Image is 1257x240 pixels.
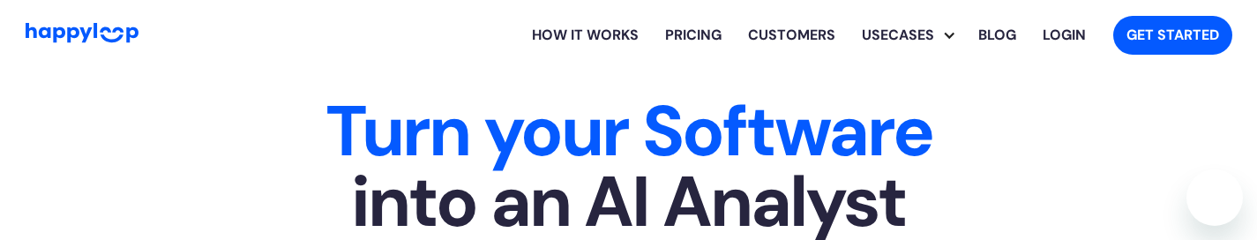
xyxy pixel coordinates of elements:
a: Learn how HappyLoop works [519,7,652,64]
h1: Turn your Software [79,96,1179,237]
img: HappyLoop Logo [26,23,138,43]
div: Explore HappyLoop use cases [849,7,965,64]
a: Learn how HappyLoop works [735,7,849,64]
a: Go to Home Page [26,23,138,48]
a: Get started with HappyLoop [1113,16,1232,55]
span: into an AI Analyst [79,167,1179,237]
iframe: Button to launch messaging window [1186,169,1243,226]
a: Log in to your HappyLoop account [1029,7,1099,64]
a: Visit the HappyLoop blog for insights [965,7,1029,64]
a: View HappyLoop pricing plans [652,7,735,64]
div: Usecases [862,7,965,64]
div: Usecases [849,25,947,46]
